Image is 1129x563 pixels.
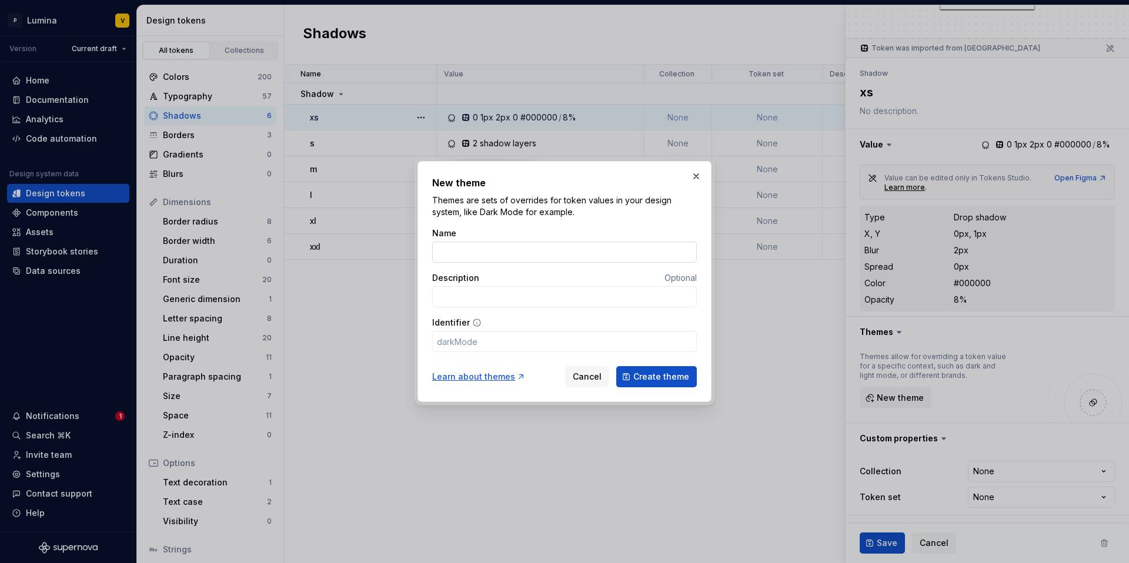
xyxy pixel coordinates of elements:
label: Identifier [432,317,470,329]
button: Create theme [616,366,697,387]
span: Create theme [633,371,689,383]
span: Cancel [573,371,602,383]
p: Themes are sets of overrides for token values in your design system, like Dark Mode for example. [432,195,697,218]
input: darkMode [432,331,697,352]
label: Name [432,227,456,239]
h2: New theme [432,176,697,190]
a: Learn about themes [432,371,526,383]
span: Optional [664,273,697,283]
label: Description [432,272,479,284]
button: Cancel [565,366,609,387]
